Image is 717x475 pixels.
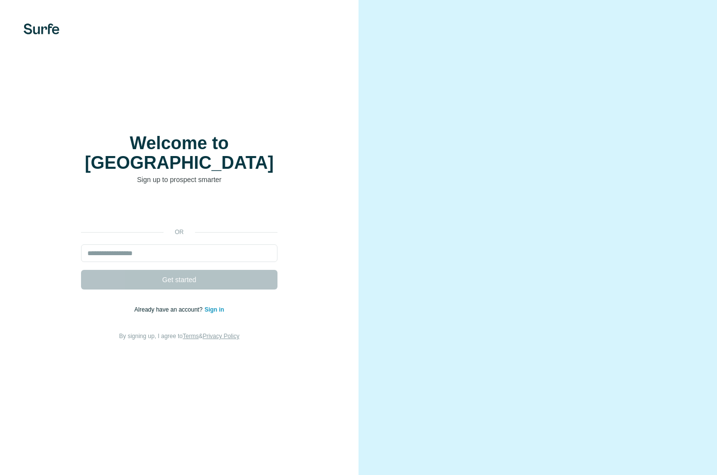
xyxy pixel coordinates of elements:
[203,333,240,340] a: Privacy Policy
[81,175,277,185] p: Sign up to prospect smarter
[164,228,195,237] p: or
[24,24,59,34] img: Surfe's logo
[81,133,277,173] h1: Welcome to [GEOGRAPHIC_DATA]
[204,306,224,313] a: Sign in
[76,199,282,221] iframe: Sign in with Google Button
[183,333,199,340] a: Terms
[135,306,205,313] span: Already have an account?
[119,333,240,340] span: By signing up, I agree to &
